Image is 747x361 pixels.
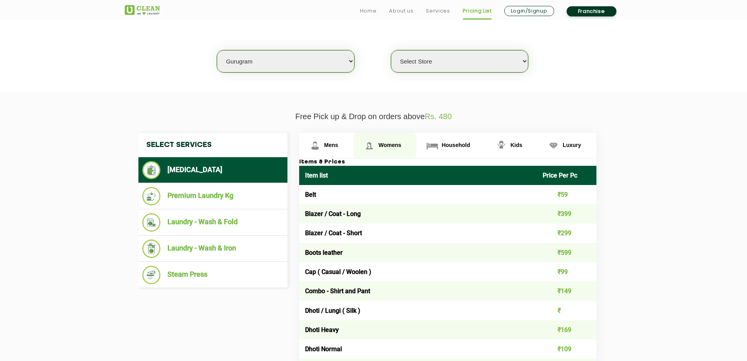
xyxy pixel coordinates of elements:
li: Laundry - Wash & Iron [142,239,284,258]
td: ₹ [537,301,596,320]
td: Dhoti / Lungi ( Silk ) [299,301,537,320]
img: UClean Laundry and Dry Cleaning [125,5,160,15]
td: ₹599 [537,243,596,262]
a: Pricing List [463,6,492,16]
td: Dhoti Normal [299,339,537,359]
li: Steam Press [142,266,284,284]
h4: Select Services [138,133,287,157]
img: Kids [494,139,508,152]
img: Womens [362,139,376,152]
td: Belt [299,185,537,204]
td: ₹169 [537,320,596,339]
td: Blazer / Coat - Long [299,204,537,223]
a: Franchise [567,6,616,16]
span: Luxury [563,142,581,148]
td: Dhoti Heavy [299,320,537,339]
td: ₹99 [537,262,596,281]
a: Login/Signup [504,6,554,16]
li: Premium Laundry Kg [142,187,284,205]
span: Kids [511,142,522,148]
span: Household [442,142,470,148]
td: ₹149 [537,281,596,301]
span: Womens [378,142,401,148]
td: ₹109 [537,339,596,359]
img: Dry Cleaning [142,161,161,179]
td: Blazer / Coat - Short [299,223,537,243]
img: Household [425,139,439,152]
td: ₹399 [537,204,596,223]
img: Premium Laundry Kg [142,187,161,205]
a: Services [426,6,450,16]
td: Combo - Shirt and Pant [299,281,537,301]
li: [MEDICAL_DATA] [142,161,284,179]
td: ₹59 [537,185,596,204]
h3: Items & Prices [299,159,596,166]
img: Laundry - Wash & Iron [142,239,161,258]
td: Boots leather [299,243,537,262]
li: Laundry - Wash & Fold [142,213,284,232]
img: Steam Press [142,266,161,284]
th: Item list [299,166,537,185]
a: About us [389,6,413,16]
td: ₹299 [537,223,596,243]
span: Rs. 480 [425,112,452,121]
img: Laundry - Wash & Fold [142,213,161,232]
span: Mens [324,142,338,148]
img: Luxury [547,139,560,152]
th: Price Per Pc [537,166,596,185]
img: Mens [308,139,322,152]
a: Home [360,6,377,16]
td: Cap ( Casual / Woolen ) [299,262,537,281]
p: Free Pick up & Drop on orders above [125,112,623,121]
